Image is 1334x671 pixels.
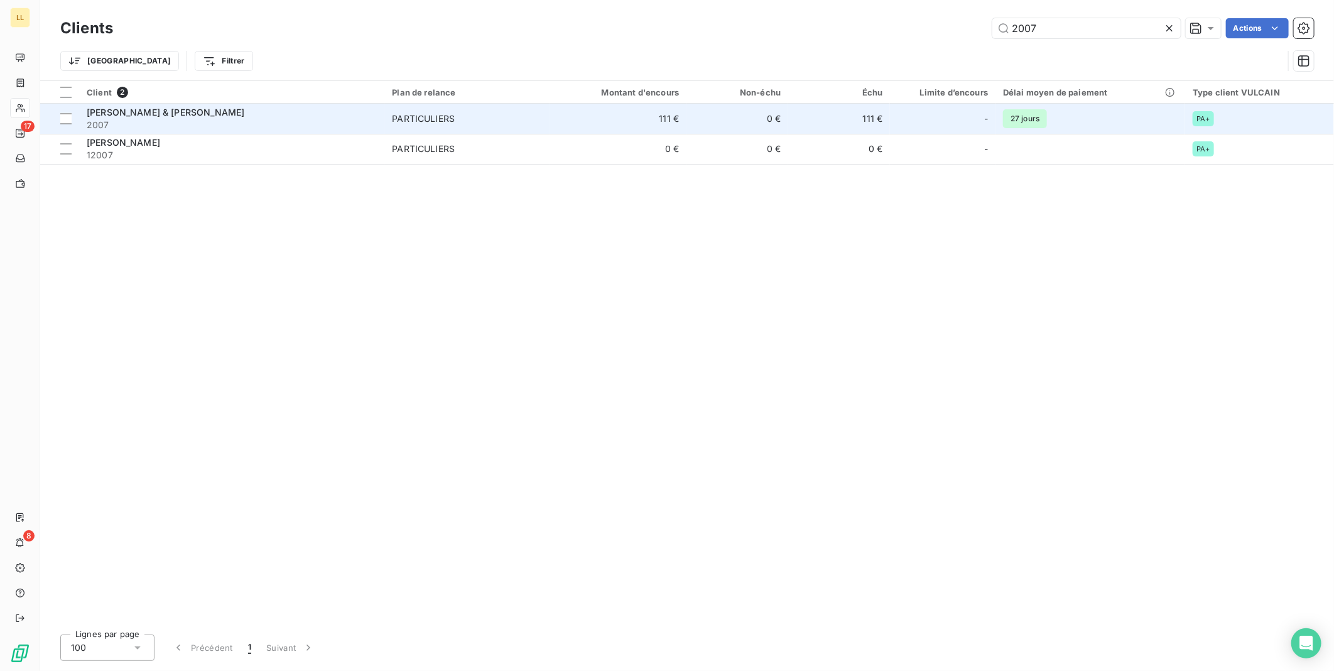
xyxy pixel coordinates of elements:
[550,134,686,164] td: 0 €
[788,104,890,134] td: 111 €
[694,87,781,97] div: Non-échu
[984,112,988,125] span: -
[392,112,455,125] div: PARTICULIERS
[1196,145,1210,153] span: PA+
[87,107,244,117] span: [PERSON_NAME] & [PERSON_NAME]
[1196,115,1210,123] span: PA+
[195,51,252,71] button: Filtrer
[87,149,377,161] span: 12007
[984,143,988,155] span: -
[259,635,322,661] button: Suivant
[117,87,128,98] span: 2
[686,104,788,134] td: 0 €
[60,17,113,40] h3: Clients
[1003,109,1047,128] span: 27 jours
[87,119,377,131] span: 2007
[60,51,179,71] button: [GEOGRAPHIC_DATA]
[1226,18,1289,38] button: Actions
[788,134,890,164] td: 0 €
[71,641,86,654] span: 100
[241,635,259,661] button: 1
[248,641,251,654] span: 1
[87,87,112,97] span: Client
[23,530,35,542] span: 8
[550,104,686,134] td: 111 €
[796,87,882,97] div: Échu
[1291,628,1321,658] div: Open Intercom Messenger
[1003,87,1178,97] div: Délai moyen de paiement
[897,87,988,97] div: Limite d’encours
[1193,87,1326,97] div: Type client VULCAIN
[21,121,35,132] span: 17
[558,87,679,97] div: Montant d'encours
[686,134,788,164] td: 0 €
[392,143,455,155] div: PARTICULIERS
[992,18,1181,38] input: Rechercher
[87,137,160,148] span: [PERSON_NAME]
[10,8,30,28] div: LL
[10,643,30,663] img: Logo LeanPay
[392,87,542,97] div: Plan de relance
[165,635,241,661] button: Précédent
